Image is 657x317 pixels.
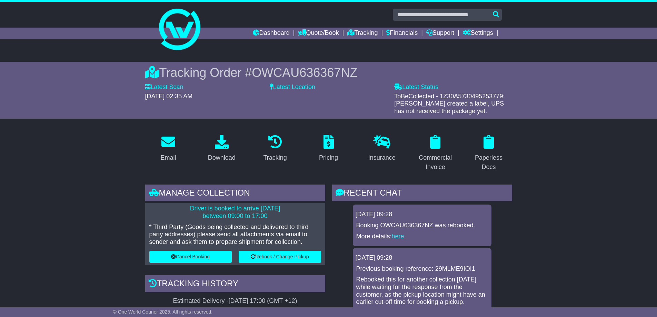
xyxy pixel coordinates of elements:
[319,153,338,162] div: Pricing
[113,309,213,315] span: © One World Courier 2025. All rights reserved.
[160,153,176,162] div: Email
[356,254,489,262] div: [DATE] 09:28
[298,28,339,39] a: Quote/Book
[356,222,488,229] p: Booking OWCAU636367NZ was rebooked.
[426,28,454,39] a: Support
[412,132,459,174] a: Commercial Invoice
[466,132,512,174] a: Paperless Docs
[156,132,180,165] a: Email
[356,265,488,273] p: Previous booking reference: 29MLME9IOI1
[368,153,396,162] div: Insurance
[417,153,454,172] div: Commercial Invoice
[356,276,488,306] p: Rebooked this for another collection [DATE] while waiting for the response from the customer, as ...
[145,65,512,80] div: Tracking Order #
[463,28,493,39] a: Settings
[356,211,489,218] div: [DATE] 09:28
[347,28,378,39] a: Tracking
[229,297,297,305] div: [DATE] 17:00 (GMT +12)
[145,185,325,203] div: Manage collection
[259,132,291,165] a: Tracking
[392,233,404,240] a: here
[203,132,240,165] a: Download
[239,251,321,263] button: Rebook / Change Pickup
[470,153,508,172] div: Paperless Docs
[315,132,342,165] a: Pricing
[386,28,418,39] a: Financials
[145,297,325,305] div: Estimated Delivery -
[270,83,315,91] label: Latest Location
[145,275,325,294] div: Tracking history
[253,28,290,39] a: Dashboard
[394,93,505,115] span: ToBeCollected - 1Z30A5730495253779: [PERSON_NAME] created a label, UPS has not received the packa...
[332,185,512,203] div: RECENT CHAT
[149,251,232,263] button: Cancel Booking
[252,66,357,80] span: OWCAU636367NZ
[149,205,321,220] p: Driver is booked to arrive [DATE] between 09:00 to 17:00
[356,233,488,240] p: More details: .
[208,153,236,162] div: Download
[394,83,438,91] label: Latest Status
[149,224,321,246] p: * Third Party (Goods being collected and delivered to third party addresses) please send all atta...
[145,83,183,91] label: Latest Scan
[364,132,400,165] a: Insurance
[145,93,193,100] span: [DATE] 02:35 AM
[263,153,287,162] div: Tracking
